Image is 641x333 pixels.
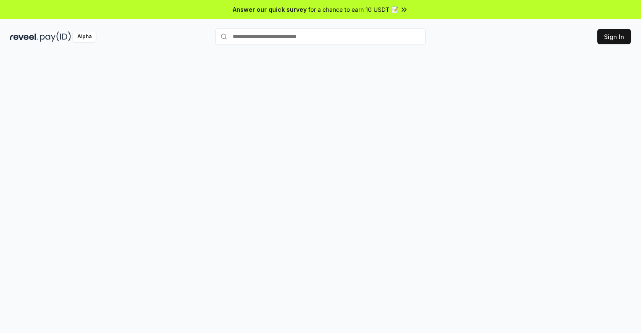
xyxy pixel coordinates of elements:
[308,5,398,14] span: for a chance to earn 10 USDT 📝
[73,31,96,42] div: Alpha
[597,29,631,44] button: Sign In
[233,5,307,14] span: Answer our quick survey
[10,31,38,42] img: reveel_dark
[40,31,71,42] img: pay_id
